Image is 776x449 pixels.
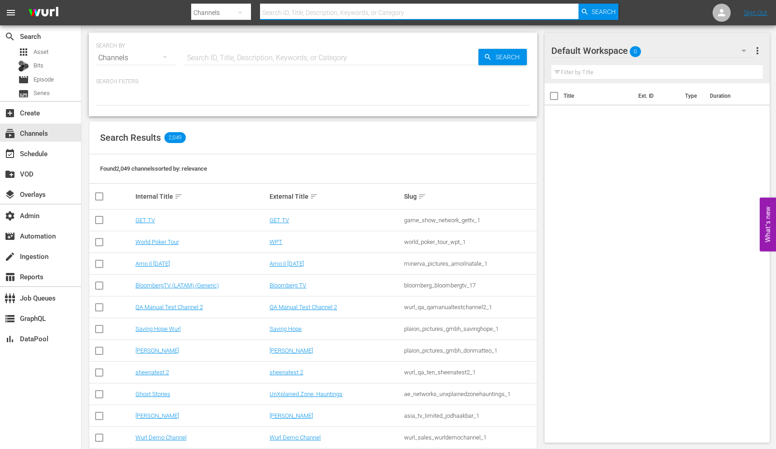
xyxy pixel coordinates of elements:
[492,49,527,65] span: Search
[760,198,776,252] button: Open Feedback Widget
[96,78,530,86] p: Search Filters:
[5,108,15,119] span: Create
[418,192,426,201] span: sort
[5,334,15,344] span: DataPool
[5,313,15,324] span: GraphQL
[135,325,181,332] a: Saving Hope Wurl
[592,4,616,20] span: Search
[551,38,755,63] div: Default Workspace
[404,239,535,245] div: world_poker_tour_wpt_1
[270,412,313,419] a: [PERSON_NAME]
[404,282,535,289] div: bloomberg_bloombergtv_17
[135,369,169,376] a: sheenatest 2
[270,239,282,245] a: WPT
[5,293,15,304] span: Job Queues
[135,260,170,267] a: Amo il [DATE]
[100,165,207,172] span: Found 2,049 channels sorted by: relevance
[404,191,535,202] div: Slug
[270,434,321,441] a: Wurl Demo Channel
[100,132,161,143] span: Search Results
[633,83,680,109] th: Ext. ID
[5,272,15,282] span: Reports
[18,61,29,72] div: Bits
[404,369,535,376] div: wurl_qa_ten_sheenatest2_1
[404,325,535,332] div: plaion_pictures_gmbh_savinghope_1
[704,83,759,109] th: Duration
[752,40,763,62] button: more_vert
[270,191,401,202] div: External Title
[404,304,535,310] div: wurl_qa_qamanualtestchannel2_1
[135,239,179,245] a: World Poker Tour
[270,325,302,332] a: Saving Hope
[752,45,763,56] span: more_vert
[270,282,306,289] a: Bloomberg TV
[270,369,303,376] a: sheenatest 2
[270,217,289,224] a: GET TV
[135,412,179,419] a: [PERSON_NAME]
[34,89,50,98] span: Series
[135,304,203,310] a: QA Manual Test Channel 2
[174,192,183,201] span: sort
[5,148,15,159] span: Schedule
[404,434,535,441] div: wurl_sales_wurldemochannel_1
[5,7,16,18] span: menu
[135,347,179,354] a: [PERSON_NAME]
[404,217,535,224] div: game_show_network_gettv_1
[135,434,187,441] a: Wurl Demo Channel
[478,49,527,65] button: Search
[680,83,704,109] th: Type
[5,169,15,180] span: VOD
[404,260,535,267] div: minerva_pictures_amoilnatale_1
[5,210,15,221] span: Admin
[270,391,342,397] a: UnXplained Zone: Hauntings
[564,83,633,109] th: Title
[270,347,313,354] a: [PERSON_NAME]
[404,412,535,419] div: asia_tv_limited_jodhaakbar_1
[404,347,535,354] div: plaion_pictures_gmbh_donmatteo_1
[135,191,267,202] div: Internal Title
[744,9,767,16] a: Sign Out
[18,47,29,57] span: Asset
[135,282,219,289] a: BloombergTV (LATAM) (Generic)
[96,45,176,71] div: Channels
[270,304,337,310] a: QA Manual Test Channel 2
[270,260,304,267] a: Amo il [DATE]
[34,75,54,84] span: Episode
[5,251,15,262] span: Ingestion
[22,2,65,24] img: ans4CAIJ8jUAAAAAAAAAAAAAAAAAAAAAAAAgQb4GAAAAAAAAAAAAAAAAAAAAAAAAJMjXAAAAAAAAAAAAAAAAAAAAAAAAgAT5G...
[5,189,15,200] span: Overlays
[135,217,155,224] a: GET TV
[34,48,48,57] span: Asset
[310,192,318,201] span: sort
[5,31,15,42] span: Search
[18,88,29,99] span: Series
[5,128,15,139] span: Channels
[18,74,29,85] span: Episode
[164,132,186,143] span: 2,049
[5,231,15,242] span: Automation
[578,4,618,20] button: Search
[630,42,641,61] span: 0
[404,391,535,397] div: ae_networks_unxplainedzonehauntings_1
[135,391,170,397] a: Ghost Stories
[34,61,43,70] span: Bits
